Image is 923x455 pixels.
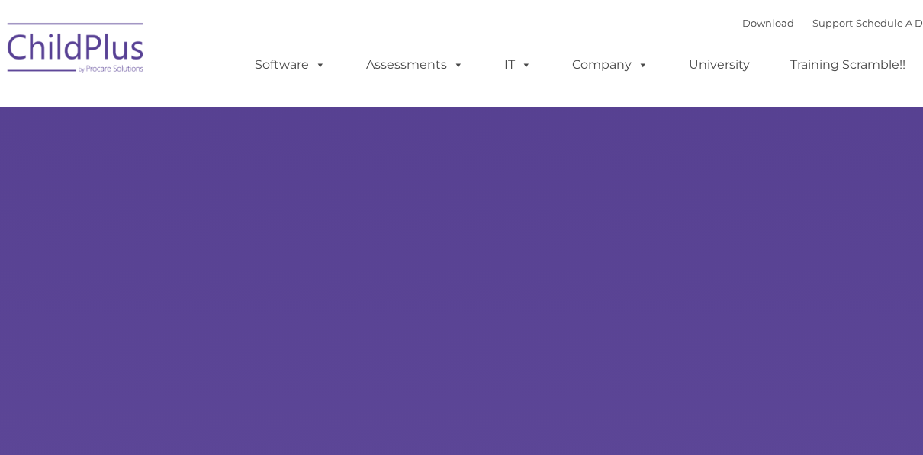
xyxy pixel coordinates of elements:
[742,17,794,29] a: Download
[557,50,664,80] a: Company
[351,50,479,80] a: Assessments
[674,50,765,80] a: University
[812,17,853,29] a: Support
[775,50,921,80] a: Training Scramble!!
[240,50,341,80] a: Software
[489,50,547,80] a: IT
